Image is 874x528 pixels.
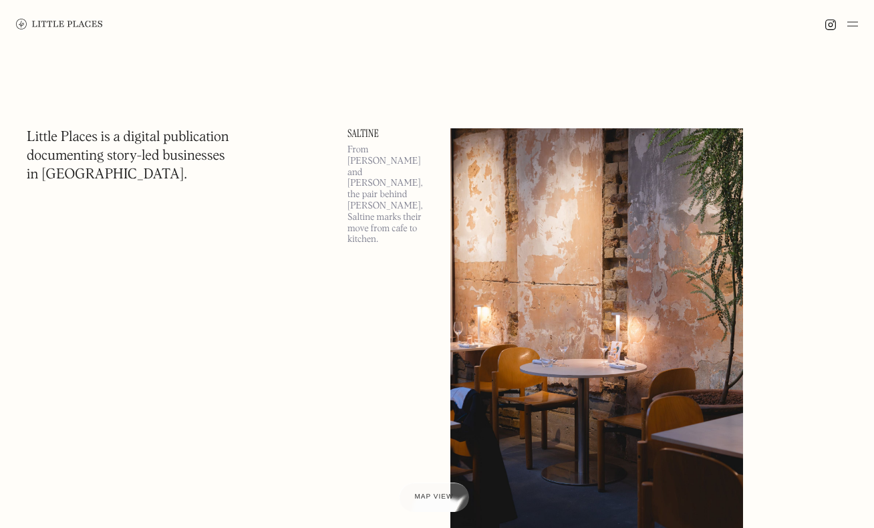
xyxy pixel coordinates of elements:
a: Map view [399,483,470,512]
a: Saltine [347,128,434,139]
h1: Little Places is a digital publication documenting story-led businesses in [GEOGRAPHIC_DATA]. [27,128,229,184]
p: From [PERSON_NAME] and [PERSON_NAME], the pair behind [PERSON_NAME], Saltine marks their move fro... [347,144,434,245]
span: Map view [415,493,454,501]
